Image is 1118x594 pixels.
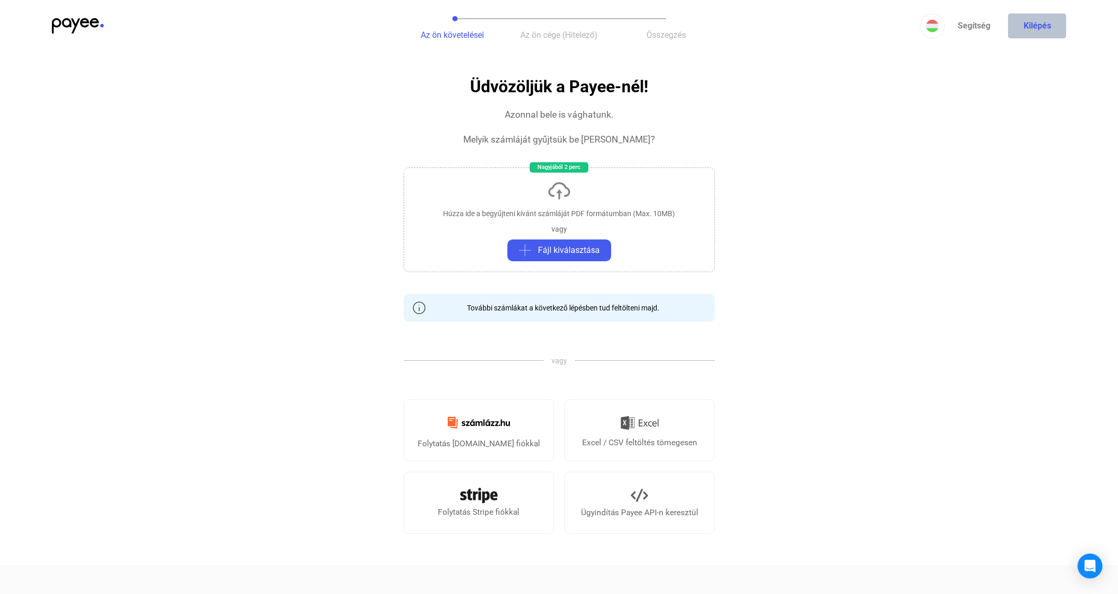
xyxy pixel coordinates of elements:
img: payee-logo [52,18,104,34]
img: upload-cloud [547,178,572,203]
button: Kilépés [1008,13,1066,38]
img: Stripe [460,488,498,503]
button: plus-greyFájl kiválasztása [507,239,611,261]
div: Melyik számláját gyűjtsük be [PERSON_NAME]? [463,133,655,146]
div: Ügyindítás Payee API-n keresztül [581,506,698,519]
span: Fájl kiválasztása [538,244,600,257]
a: Folytatás Stripe fiókkal [404,472,554,534]
img: plus-grey [519,244,531,257]
img: HU [926,20,938,32]
button: HU [920,13,945,38]
span: Az ön cége (Hitelező) [520,30,598,40]
h1: Üdvözöljük a Payee-nél! [470,78,648,96]
span: Összegzés [646,30,686,40]
a: Folytatás [DOMAIN_NAME] fiókkal [404,399,554,461]
img: API [631,487,648,504]
div: Excel / CSV feltöltés tömegesen [582,436,697,449]
div: vagy [551,224,567,234]
div: Húzza ide a begyűjteni kívánt számláját PDF formátumban (Max. 10MB) [443,208,675,219]
div: Folytatás [DOMAIN_NAME] fiókkal [418,437,540,450]
a: Excel / CSV feltöltés tömegesen [564,399,715,461]
div: Nagyjából 2 perc [530,162,588,173]
img: Excel [620,412,659,434]
div: Azonnal bele is vághatunk. [505,108,614,121]
div: Folytatás Stripe fiókkal [438,506,519,518]
img: Számlázz.hu [441,411,516,435]
span: Az ön követelései [421,30,484,40]
div: További számlákat a következő lépésben tud feltölteni majd. [459,303,659,313]
a: Segítség [945,13,1003,38]
img: info-grey-outline [413,302,425,314]
a: Ügyindítás Payee API-n keresztül [564,472,715,534]
div: Open Intercom Messenger [1078,554,1102,578]
span: vagy [544,356,575,366]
